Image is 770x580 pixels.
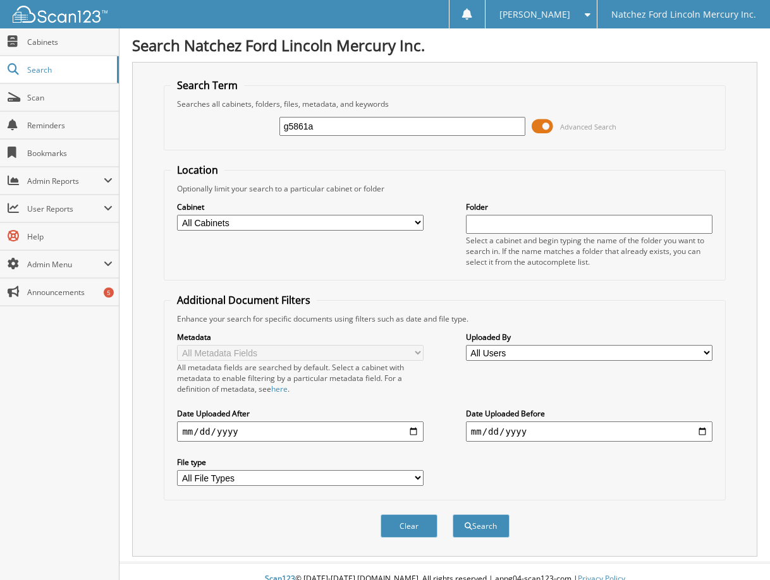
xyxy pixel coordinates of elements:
[27,259,104,270] span: Admin Menu
[27,203,104,214] span: User Reports
[27,92,113,103] span: Scan
[177,202,424,212] label: Cabinet
[27,231,113,242] span: Help
[171,183,718,194] div: Optionally limit your search to a particular cabinet or folder
[177,332,424,342] label: Metadata
[171,313,718,324] div: Enhance your search for specific documents using filters such as date and file type.
[466,235,712,267] div: Select a cabinet and begin typing the name of the folder you want to search in. If the name match...
[381,514,437,538] button: Clear
[171,293,317,307] legend: Additional Document Filters
[466,202,712,212] label: Folder
[104,287,114,298] div: 5
[27,148,113,159] span: Bookmarks
[466,421,712,442] input: end
[177,362,424,394] div: All metadata fields are searched by default. Select a cabinet with metadata to enable filtering b...
[177,421,424,442] input: start
[27,120,113,131] span: Reminders
[177,457,424,468] label: File type
[132,35,757,56] h1: Search Natchez Ford Lincoln Mercury Inc.
[171,78,244,92] legend: Search Term
[171,163,224,177] legend: Location
[177,408,424,419] label: Date Uploaded After
[27,37,113,47] span: Cabinets
[27,287,113,298] span: Announcements
[611,11,756,18] span: Natchez Ford Lincoln Mercury Inc.
[707,519,770,580] iframe: Chat Widget
[560,122,616,131] span: Advanced Search
[171,99,718,109] div: Searches all cabinets, folders, files, metadata, and keywords
[453,514,510,538] button: Search
[499,11,570,18] span: [PERSON_NAME]
[466,332,712,342] label: Uploaded By
[27,176,104,186] span: Admin Reports
[466,408,712,419] label: Date Uploaded Before
[271,384,288,394] a: here
[13,6,107,23] img: scan123-logo-white.svg
[27,64,111,75] span: Search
